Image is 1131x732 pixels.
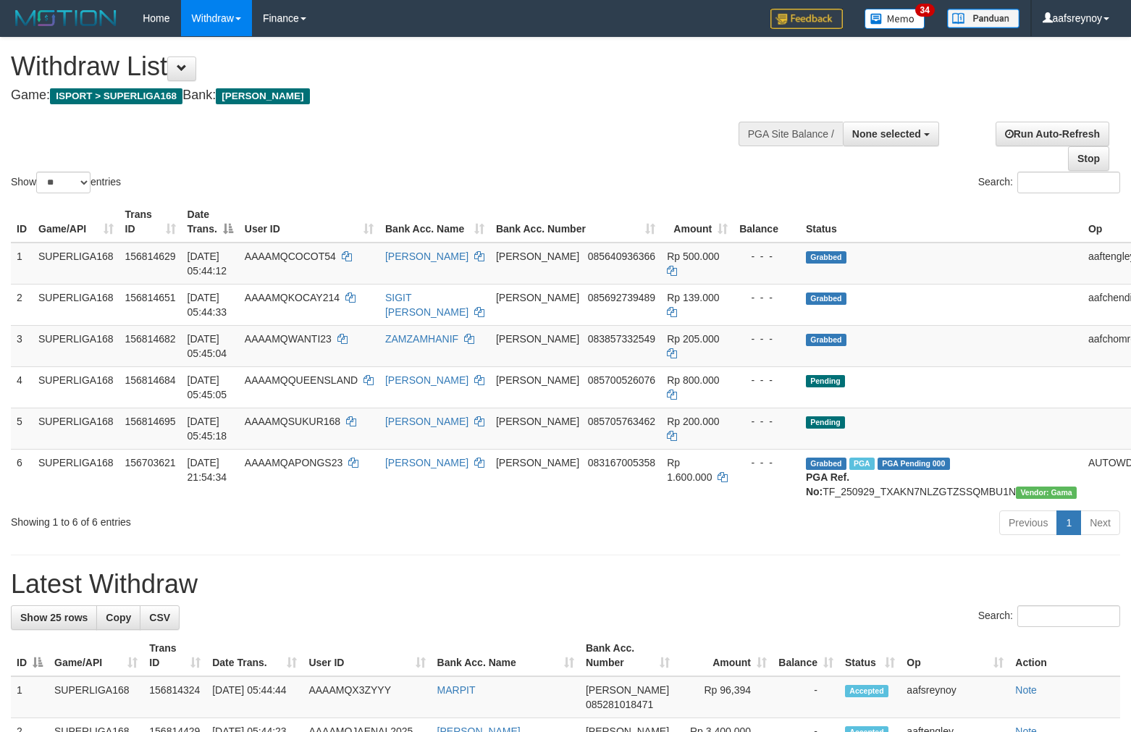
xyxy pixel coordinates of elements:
span: AAAAMQWANTI23 [245,333,332,345]
h1: Withdraw List [11,52,739,81]
th: ID: activate to sort column descending [11,635,49,676]
a: [PERSON_NAME] [385,457,468,468]
span: [DATE] 05:44:33 [188,292,227,318]
img: panduan.png [947,9,1019,28]
span: Rp 200.000 [667,416,719,427]
th: Bank Acc. Number: activate to sort column ascending [490,201,661,243]
th: Status: activate to sort column ascending [839,635,901,676]
input: Search: [1017,172,1120,193]
span: AAAAMQAPONGS23 [245,457,342,468]
button: None selected [843,122,939,146]
td: [DATE] 05:44:44 [206,676,303,718]
span: Show 25 rows [20,612,88,623]
th: Date Trans.: activate to sort column ascending [206,635,303,676]
th: Game/API: activate to sort column ascending [49,635,143,676]
td: SUPERLIGA168 [33,366,119,408]
span: Copy 085692739489 to clipboard [588,292,655,303]
span: CSV [149,612,170,623]
img: MOTION_logo.png [11,7,121,29]
a: Copy [96,605,140,630]
span: [DATE] 05:44:12 [188,251,227,277]
a: MARPIT [437,684,476,696]
select: Showentries [36,172,91,193]
td: 1 [11,243,33,285]
span: Copy [106,612,131,623]
th: Status [800,201,1082,243]
span: Grabbed [806,293,846,305]
span: Copy 085700526076 to clipboard [588,374,655,386]
th: User ID: activate to sort column ascending [303,635,431,676]
span: [PERSON_NAME] [496,374,579,386]
span: [DATE] 05:45:04 [188,333,227,359]
a: CSV [140,605,180,630]
div: - - - [739,455,794,470]
div: - - - [739,290,794,305]
span: 156703621 [125,457,176,468]
th: Amount: activate to sort column ascending [661,201,733,243]
th: Op: activate to sort column ascending [901,635,1009,676]
label: Show entries [11,172,121,193]
span: Vendor URL: https://trx31.1velocity.biz [1016,487,1077,499]
span: [DATE] 21:54:34 [188,457,227,483]
td: 6 [11,449,33,505]
th: Game/API: activate to sort column ascending [33,201,119,243]
td: - [773,676,839,718]
td: Rp 96,394 [676,676,773,718]
span: 156814682 [125,333,176,345]
th: Trans ID: activate to sort column ascending [143,635,206,676]
span: [DATE] 05:45:05 [188,374,227,400]
a: Note [1015,684,1037,696]
span: Grabbed [806,251,846,264]
span: Pending [806,416,845,429]
span: AAAAMQQUEENSLAND [245,374,358,386]
span: Grabbed [806,458,846,470]
td: SUPERLIGA168 [33,325,119,366]
span: [PERSON_NAME] [496,292,579,303]
th: Bank Acc. Name: activate to sort column ascending [379,201,490,243]
span: [DATE] 05:45:18 [188,416,227,442]
span: 156814629 [125,251,176,262]
span: Rp 500.000 [667,251,719,262]
span: [PERSON_NAME] [496,457,579,468]
div: - - - [739,332,794,346]
a: 1 [1056,510,1081,535]
th: Trans ID: activate to sort column ascending [119,201,182,243]
th: ID [11,201,33,243]
div: Showing 1 to 6 of 6 entries [11,509,461,529]
th: Balance [733,201,800,243]
span: 156814695 [125,416,176,427]
div: - - - [739,249,794,264]
th: Bank Acc. Number: activate to sort column ascending [580,635,676,676]
span: Rp 205.000 [667,333,719,345]
th: Amount: activate to sort column ascending [676,635,773,676]
span: Pending [806,375,845,387]
th: Balance: activate to sort column ascending [773,635,839,676]
span: Copy 085640936366 to clipboard [588,251,655,262]
td: AAAAMQX3ZYYY [303,676,431,718]
td: 156814324 [143,676,206,718]
span: [PERSON_NAME] [216,88,309,104]
a: Stop [1068,146,1109,171]
div: - - - [739,414,794,429]
a: SIGIT [PERSON_NAME] [385,292,468,318]
img: Feedback.jpg [770,9,843,29]
td: 2 [11,284,33,325]
span: Rp 139.000 [667,292,719,303]
span: 156814684 [125,374,176,386]
span: Grabbed [806,334,846,346]
span: Rp 800.000 [667,374,719,386]
td: 4 [11,366,33,408]
th: Action [1009,635,1120,676]
a: ZAMZAMHANIF [385,333,458,345]
span: AAAAMQKOCAY214 [245,292,340,303]
th: User ID: activate to sort column ascending [239,201,379,243]
input: Search: [1017,605,1120,627]
td: 3 [11,325,33,366]
span: Copy 085705763462 to clipboard [588,416,655,427]
h1: Latest Withdraw [11,570,1120,599]
a: Next [1080,510,1120,535]
td: TF_250929_TXAKN7NLZGTZSSQMBU1N [800,449,1082,505]
td: 5 [11,408,33,449]
span: Copy 085281018471 to clipboard [586,699,653,710]
a: Run Auto-Refresh [996,122,1109,146]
